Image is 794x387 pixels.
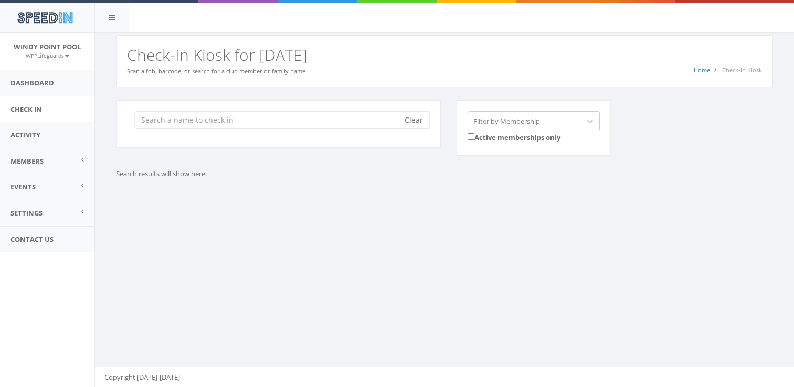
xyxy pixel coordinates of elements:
small: WPPLifeguards [26,52,69,59]
h2: Check-In Kiosk for [DATE] [127,46,762,63]
span: Contact Us [10,234,54,244]
button: Clear [398,111,430,129]
small: Scan a fob, barcode, or search for a club member or family name. [127,67,307,75]
input: Search a name to check in [134,111,406,129]
input: Active memberships only [468,133,474,140]
span: Windy Point Pool [14,42,81,51]
span: Events [10,182,36,191]
span: Settings [10,208,43,218]
a: Home [694,66,710,74]
div: Filter by Membership [473,116,540,126]
a: WPPLifeguards [26,50,69,60]
span: Members [10,156,44,166]
span: Check-In Kiosk [722,66,762,74]
img: speedin_logo.png [12,8,78,27]
label: Active memberships only [468,131,560,143]
p: Search results will show here. [116,169,604,179]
